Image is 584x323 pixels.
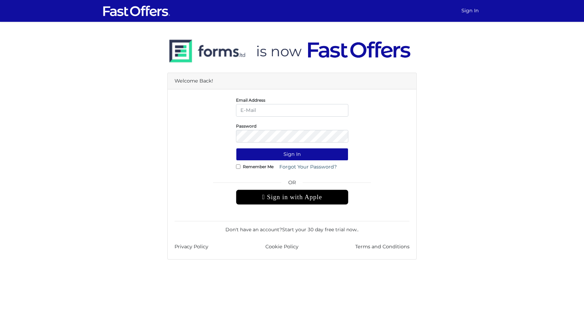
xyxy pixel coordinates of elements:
a: Cookie Policy [265,243,298,251]
a: Forgot Your Password? [275,161,341,173]
a: Terms and Conditions [355,243,409,251]
button: Sign In [236,148,348,161]
a: Sign In [459,4,482,17]
div: Sign in with Apple [236,190,348,205]
a: Start your 30 day free trial now. [282,226,358,233]
div: Welcome Back! [168,73,416,89]
label: Email Address [236,99,265,101]
input: E-Mail [236,104,348,117]
label: Remember Me [243,166,274,167]
a: Privacy Policy [175,243,208,251]
span: OR [236,179,348,190]
label: Password [236,125,256,127]
div: Don't have an account? . [175,221,409,233]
